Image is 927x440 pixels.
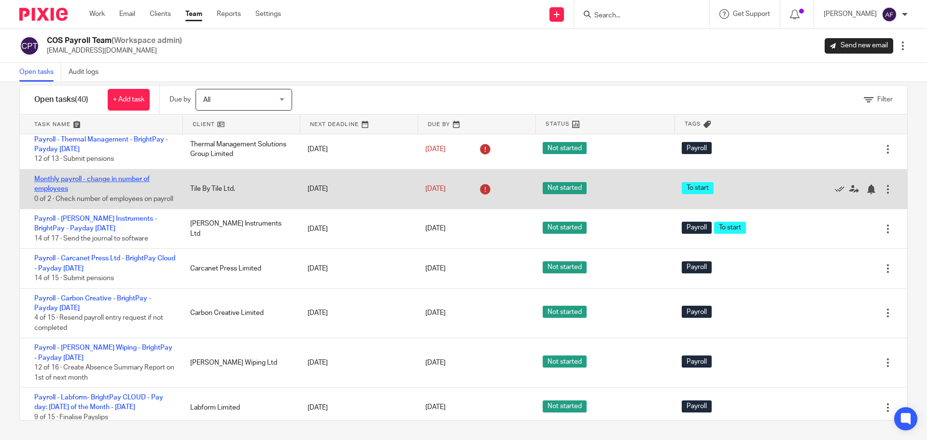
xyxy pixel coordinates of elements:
span: [DATE] [425,359,446,366]
span: (40) [75,96,88,103]
div: [DATE] [298,398,415,417]
span: Payroll [682,261,712,273]
div: Carbon Creative Limited [181,303,298,323]
span: 9 of 15 · Finalise Payslips [34,414,108,421]
a: + Add task [108,89,150,111]
span: Payroll [682,142,712,154]
img: svg%3E [19,36,40,56]
span: [DATE] [425,146,446,153]
span: Payroll [682,355,712,368]
a: Team [185,9,202,19]
span: [DATE] [425,185,446,192]
span: Not started [543,142,587,154]
div: [DATE] [298,259,415,278]
span: Tags [685,120,701,128]
span: All [203,97,211,103]
div: Labform Limited [181,398,298,417]
a: Payroll - [PERSON_NAME] Wiping - BrightPay - Payday [DATE] [34,344,172,361]
div: Tile By Tile Ltd. [181,179,298,199]
h1: Open tasks [34,95,88,105]
span: [DATE] [425,404,446,411]
a: Mark as done [835,184,849,194]
div: [DATE] [298,179,415,199]
img: svg%3E [882,7,897,22]
span: [DATE] [425,265,446,272]
a: Open tasks [19,63,61,82]
span: Not started [543,400,587,412]
p: [PERSON_NAME] [824,9,877,19]
a: Payroll - Carbon Creative - BrightPay - Payday [DATE] [34,295,151,312]
a: Audit logs [69,63,106,82]
a: Payroll - Carcanet Press Ltd - BrightPay Cloud - Payday [DATE] [34,255,175,271]
a: Payroll - Labform- BrightPay CLOUD - Pay day: [DATE] of the Month - [DATE] [34,394,163,411]
span: Not started [543,182,587,194]
div: Thermal Management Solutions Group Limited [181,135,298,164]
span: Not started [543,355,587,368]
span: Status [546,120,570,128]
div: [DATE] [298,219,415,239]
span: To start [682,182,714,194]
span: [DATE] [425,226,446,232]
p: Due by [169,95,191,104]
span: 12 of 16 · Create Absence Summary Report on 1st of next month [34,364,174,381]
a: Email [119,9,135,19]
span: Get Support [733,11,770,17]
a: Clients [150,9,171,19]
span: Not started [543,261,587,273]
div: [DATE] [298,303,415,323]
a: Work [89,9,105,19]
span: To start [714,222,746,234]
span: Payroll [682,306,712,318]
span: 14 of 17 · Send the journal to software [34,235,148,242]
span: Not started [543,306,587,318]
input: Search [593,12,680,20]
img: Pixie [19,8,68,21]
p: [EMAIL_ADDRESS][DOMAIN_NAME] [47,46,182,56]
a: Send new email [825,38,893,54]
a: Monthly payroll - change in number of employees [34,176,150,192]
span: [DATE] [425,310,446,316]
span: 4 of 15 · Resend payroll entry request if not completed [34,314,163,331]
span: 14 of 15 · Submit pensions [34,275,114,282]
div: [DATE] [298,353,415,372]
a: Payroll - [PERSON_NAME] Instruments - BrightPay - Payday [DATE] [34,215,157,232]
a: Settings [255,9,281,19]
span: (Workspace admin) [112,37,182,44]
span: Payroll [682,222,712,234]
div: [PERSON_NAME] Instruments Ltd [181,214,298,243]
span: Not started [543,222,587,234]
span: 0 of 2 · Check number of employees on payroll [34,196,173,202]
div: Carcanet Press Limited [181,259,298,278]
div: [PERSON_NAME] Wiping Ltd [181,353,298,372]
span: Payroll [682,400,712,412]
a: Reports [217,9,241,19]
h2: COS Payroll Team [47,36,182,46]
div: [DATE] [298,140,415,159]
a: Payroll - Thermal Management - BrightPay - Payday [DATE] [34,136,168,153]
span: Filter [877,96,893,103]
span: 12 of 13 · Submit pensions [34,156,114,163]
